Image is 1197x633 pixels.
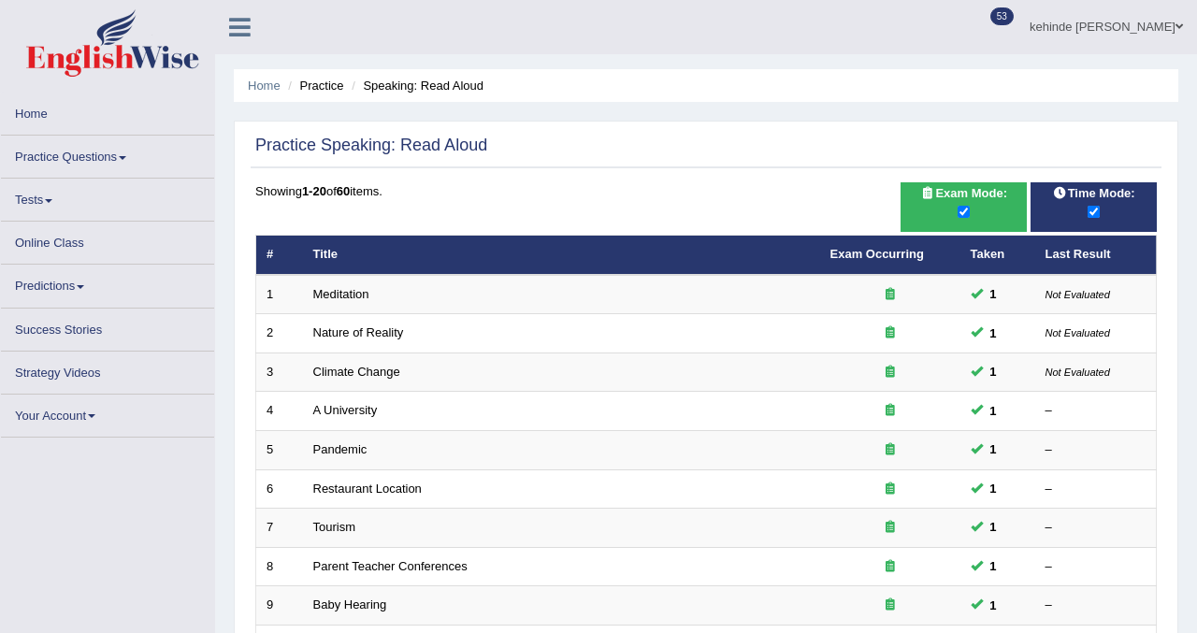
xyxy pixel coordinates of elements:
[255,137,487,155] h2: Practice Speaking: Read Aloud
[313,365,400,379] a: Climate Change
[830,247,924,261] a: Exam Occurring
[1046,367,1110,378] small: Not Evaluated
[1,93,214,129] a: Home
[1046,402,1147,420] div: –
[302,184,326,198] b: 1-20
[983,401,1004,421] span: You can still take this question
[303,236,820,275] th: Title
[313,325,404,339] a: Nature of Reality
[830,519,950,537] div: Exam occurring question
[256,509,303,548] td: 7
[983,556,1004,576] span: You can still take this question
[1046,558,1147,576] div: –
[1,352,214,388] a: Strategy Videos
[901,182,1027,232] div: Show exams occurring in exams
[248,79,281,93] a: Home
[313,597,387,611] a: Baby Hearing
[983,479,1004,498] span: You can still take this question
[256,469,303,509] td: 6
[256,275,303,314] td: 1
[256,586,303,626] td: 9
[983,324,1004,343] span: You can still take this question
[256,547,303,586] td: 8
[313,559,468,573] a: Parent Teacher Conferences
[1046,289,1110,300] small: Not Evaluated
[255,182,1157,200] div: Showing of items.
[983,596,1004,615] span: You can still take this question
[1035,236,1157,275] th: Last Result
[960,236,1035,275] th: Taken
[1046,183,1143,203] span: Time Mode:
[1,179,214,215] a: Tests
[256,352,303,392] td: 3
[1,136,214,172] a: Practice Questions
[1046,597,1147,614] div: –
[830,286,950,304] div: Exam occurring question
[1,395,214,431] a: Your Account
[1,265,214,301] a: Predictions
[1,222,214,258] a: Online Class
[283,77,343,94] li: Practice
[313,287,369,301] a: Meditation
[256,392,303,431] td: 4
[1046,519,1147,537] div: –
[983,439,1004,459] span: You can still take this question
[1046,441,1147,459] div: –
[256,236,303,275] th: #
[256,430,303,469] td: 5
[337,184,350,198] b: 60
[983,517,1004,537] span: You can still take this question
[1046,481,1147,498] div: –
[830,364,950,381] div: Exam occurring question
[347,77,483,94] li: Speaking: Read Aloud
[990,7,1014,25] span: 53
[983,284,1004,304] span: You can still take this question
[913,183,1014,203] span: Exam Mode:
[830,441,950,459] div: Exam occurring question
[313,520,356,534] a: Tourism
[313,442,368,456] a: Pandemic
[313,482,422,496] a: Restaurant Location
[830,402,950,420] div: Exam occurring question
[1046,327,1110,338] small: Not Evaluated
[256,314,303,353] td: 2
[1,309,214,345] a: Success Stories
[830,558,950,576] div: Exam occurring question
[830,324,950,342] div: Exam occurring question
[313,403,378,417] a: A University
[830,597,950,614] div: Exam occurring question
[983,362,1004,381] span: You can still take this question
[830,481,950,498] div: Exam occurring question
